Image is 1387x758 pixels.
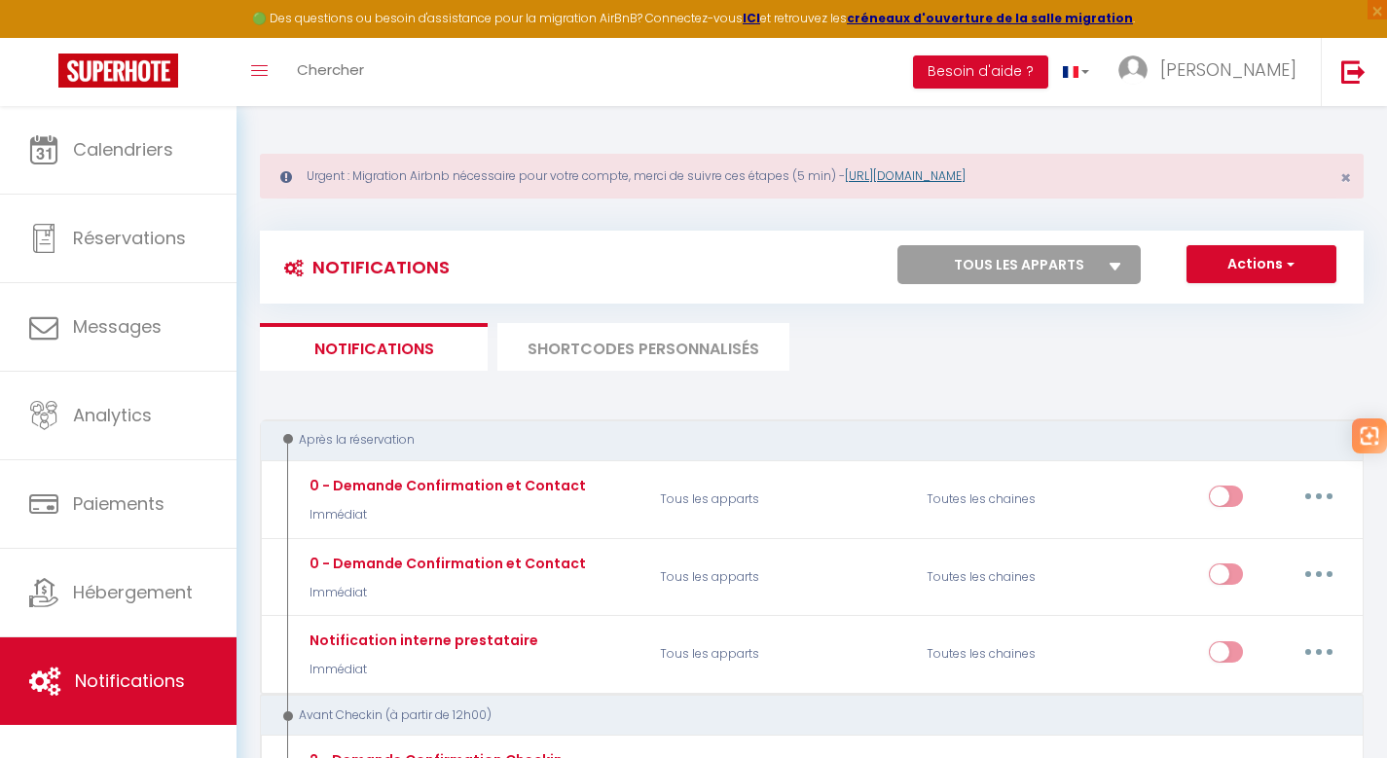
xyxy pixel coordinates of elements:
[497,323,789,371] li: SHORTCODES PERSONNALISÉS
[75,668,185,693] span: Notifications
[914,549,1092,605] div: Toutes les chaines
[913,55,1048,89] button: Besoin d'aide ?
[1104,38,1321,106] a: ... [PERSON_NAME]
[58,54,178,88] img: Super Booking
[305,584,586,602] p: Immédiat
[274,245,450,289] h3: Notifications
[647,627,914,683] p: Tous les apparts
[16,8,74,66] button: Ouvrir le widget de chat LiveChat
[73,137,173,162] span: Calendriers
[278,431,1325,450] div: Après la réservation
[278,706,1325,725] div: Avant Checkin (à partir de 12h00)
[743,10,760,26] a: ICI
[260,323,488,371] li: Notifications
[1340,165,1351,190] span: ×
[305,506,586,524] p: Immédiat
[73,580,193,604] span: Hébergement
[1118,55,1148,85] img: ...
[914,627,1092,683] div: Toutes les chaines
[647,549,914,605] p: Tous les apparts
[914,471,1092,527] div: Toutes les chaines
[647,471,914,527] p: Tous les apparts
[73,403,152,427] span: Analytics
[1341,59,1366,84] img: logout
[1186,245,1336,284] button: Actions
[845,167,966,184] a: [URL][DOMAIN_NAME]
[282,38,379,106] a: Chercher
[305,553,586,574] div: 0 - Demande Confirmation et Contact
[847,10,1133,26] a: créneaux d'ouverture de la salle migration
[73,314,162,339] span: Messages
[1304,670,1372,743] iframe: Chat
[1160,57,1296,82] span: [PERSON_NAME]
[260,154,1364,199] div: Urgent : Migration Airbnb nécessaire pour votre compte, merci de suivre ces étapes (5 min) -
[73,491,164,516] span: Paiements
[1340,169,1351,187] button: Close
[73,226,186,250] span: Réservations
[305,630,538,651] div: Notification interne prestataire
[305,475,586,496] div: 0 - Demande Confirmation et Contact
[305,661,538,679] p: Immédiat
[297,59,364,80] span: Chercher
